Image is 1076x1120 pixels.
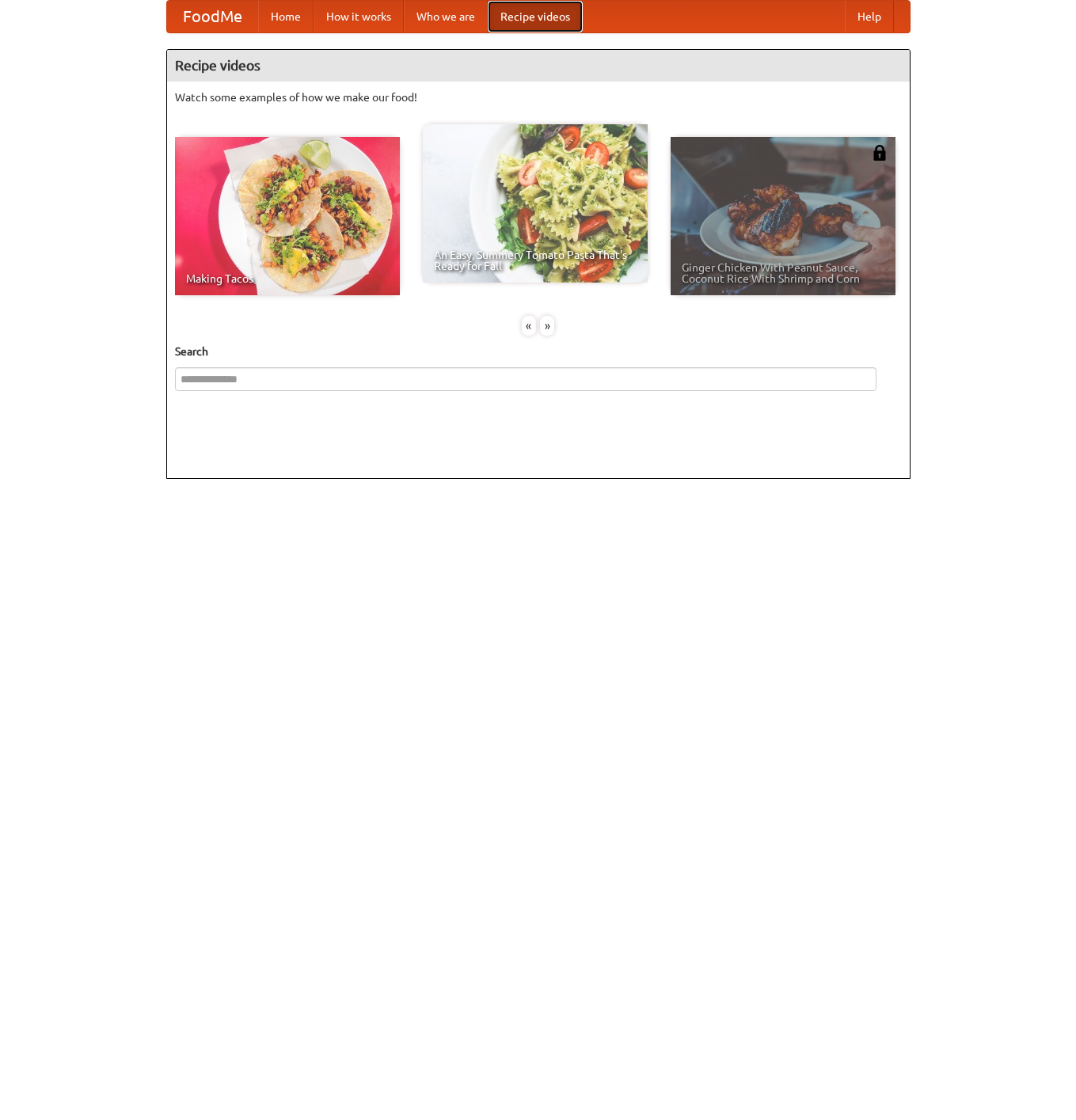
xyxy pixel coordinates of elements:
span: An Easy, Summery Tomato Pasta That's Ready for Fall [434,249,637,271]
div: « [522,316,536,336]
a: Making Tacos [175,137,400,295]
a: Who we are [404,1,488,32]
span: Making Tacos [186,273,389,284]
p: Watch some examples of how we make our food! [175,89,902,105]
a: An Easy, Summery Tomato Pasta That's Ready for Fall [423,124,648,283]
a: Recipe videos [488,1,583,32]
a: FoodMe [167,1,258,32]
a: Help [845,1,894,32]
div: » [540,316,554,336]
h5: Search [175,344,902,359]
a: How it works [314,1,404,32]
img: 483408.png [872,145,888,161]
h4: Recipe videos [167,50,910,82]
a: Home [258,1,314,32]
